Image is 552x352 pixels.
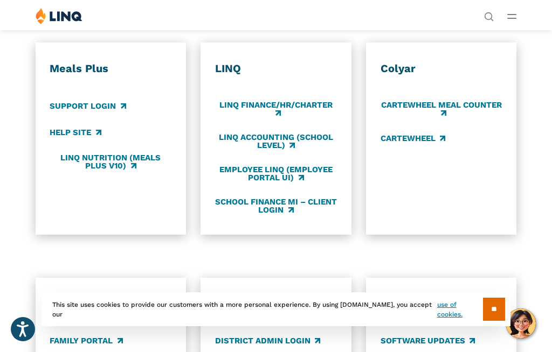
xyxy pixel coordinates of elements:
[484,8,494,20] nav: Utility Navigation
[36,8,82,24] img: LINQ | K‑12 Software
[437,300,483,319] a: use of cookies.
[215,100,337,118] a: LINQ Finance/HR/Charter
[215,62,337,76] h3: LINQ
[50,100,126,112] a: Support Login
[215,165,337,182] a: Employee LINQ (Employee Portal UI)
[381,132,445,144] a: CARTEWHEEL
[381,100,502,118] a: CARTEWHEEL Meal Counter
[381,62,502,76] h3: Colyar
[42,292,510,326] div: This site uses cookies to provide our customers with a more personal experience. By using [DOMAIN...
[50,153,171,171] a: LINQ Nutrition (Meals Plus v10)
[50,62,171,76] h3: Meals Plus
[50,126,101,138] a: Help Site
[215,132,337,150] a: LINQ Accounting (school level)
[507,10,516,22] button: Open Main Menu
[484,11,494,20] button: Open Search Bar
[215,197,337,215] a: School Finance MI – Client Login
[506,308,536,339] button: Hello, have a question? Let’s chat.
